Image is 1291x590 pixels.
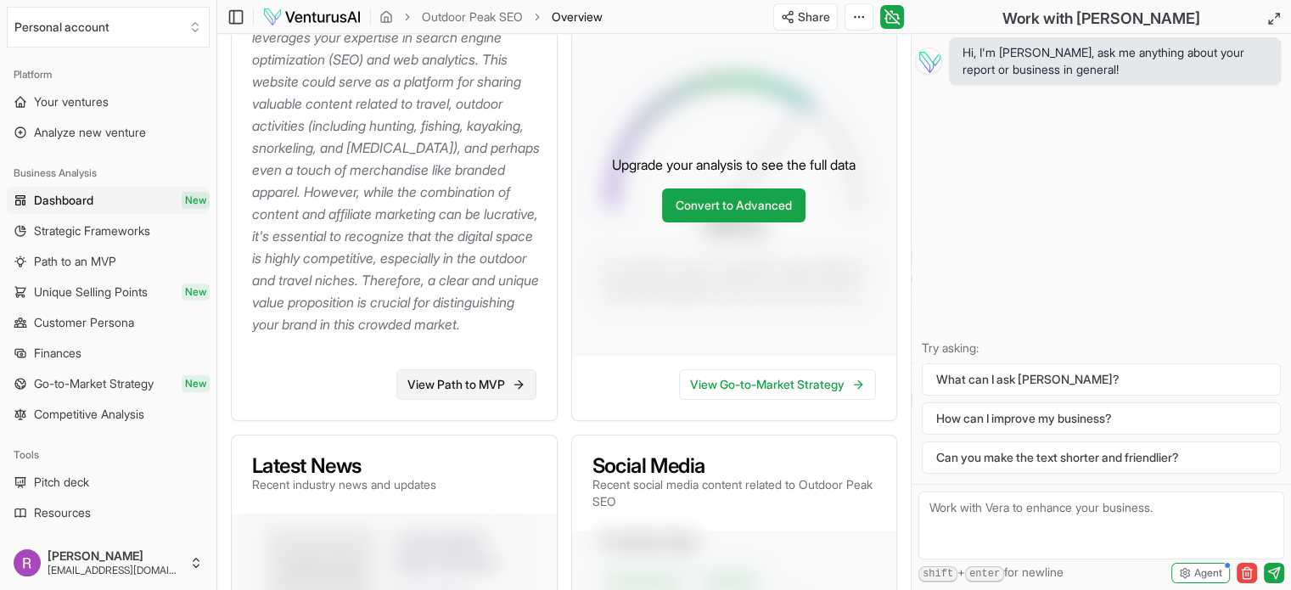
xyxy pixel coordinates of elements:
span: Overview [552,8,603,25]
span: Finances [34,345,81,362]
kbd: enter [965,566,1004,582]
span: Analyze new venture [34,124,146,141]
nav: breadcrumb [379,8,603,25]
button: Share [773,3,838,31]
a: Your ventures [7,88,210,115]
span: Pitch deck [34,474,89,491]
a: Resources [7,499,210,526]
span: New [182,192,210,209]
p: Try asking: [922,340,1281,357]
button: Can you make the text shorter and friendlier? [922,441,1281,474]
a: Outdoor Peak SEO [422,8,523,25]
a: View Path to MVP [396,369,536,400]
button: Select an organization [7,7,210,48]
h3: Social Media [592,456,877,476]
a: Analyze new venture [7,119,210,146]
div: Tools [7,441,210,469]
a: Customer Persona [7,309,210,336]
div: Business Analysis [7,160,210,187]
img: logo [262,7,362,27]
a: Pitch deck [7,469,210,496]
span: + for newline [918,564,1064,582]
button: How can I improve my business? [922,402,1281,435]
span: Resources [34,504,91,521]
span: New [182,375,210,392]
a: Competitive Analysis [7,401,210,428]
span: Agent [1194,566,1222,580]
div: Platform [7,61,210,88]
span: Dashboard [34,192,93,209]
span: Hi, I'm [PERSON_NAME], ask me anything about your report or business in general! [963,44,1267,78]
a: Strategic Frameworks [7,217,210,244]
span: [EMAIL_ADDRESS][DOMAIN_NAME] [48,564,182,577]
p: Recent industry news and updates [252,476,436,493]
a: Go-to-Market StrategyNew [7,370,210,397]
span: Share [798,8,830,25]
p: Recent social media content related to Outdoor Peak SEO [592,476,877,510]
span: New [182,284,210,301]
img: ACg8ocItDggxF4fMsJOagllbMuK7cNg11DaOioIBUbMSdgWATkweZA=s96-c [14,549,41,576]
a: Unique Selling PointsNew [7,278,210,306]
button: [PERSON_NAME][EMAIL_ADDRESS][DOMAIN_NAME] [7,542,210,583]
span: [PERSON_NAME] [48,548,182,564]
h2: Work with [PERSON_NAME] [1002,7,1200,31]
a: View Go-to-Market Strategy [679,369,876,400]
span: Competitive Analysis [34,406,144,423]
span: Unique Selling Points [34,284,148,301]
span: Customer Persona [34,314,134,331]
span: Your ventures [34,93,109,110]
button: What can I ask [PERSON_NAME]? [922,363,1281,396]
a: Path to an MVP [7,248,210,275]
a: Convert to Advanced [662,188,805,222]
span: Path to an MVP [34,253,116,270]
a: Finances [7,340,210,367]
a: DashboardNew [7,187,210,214]
span: Strategic Frameworks [34,222,150,239]
span: Go-to-Market Strategy [34,375,154,392]
img: Vera [915,48,942,75]
button: Agent [1171,563,1230,583]
p: Upgrade your analysis to see the full data [612,155,856,175]
h3: Latest News [252,456,436,476]
kbd: shift [918,566,957,582]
